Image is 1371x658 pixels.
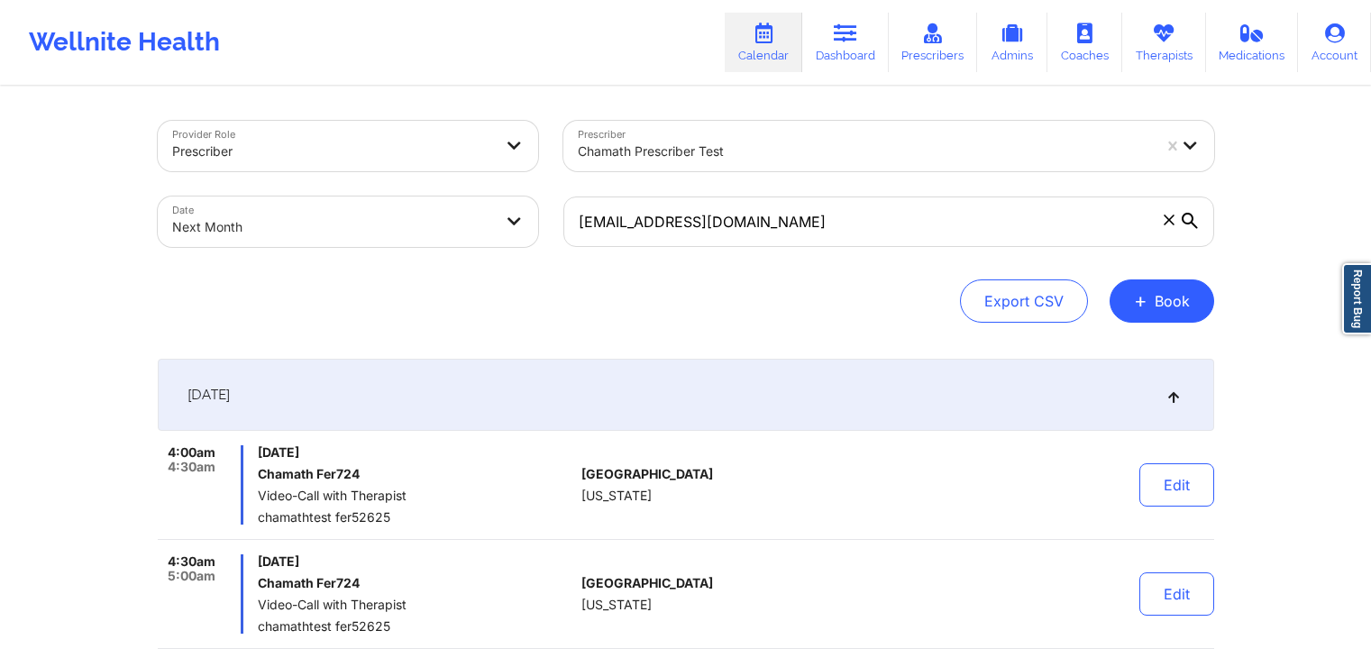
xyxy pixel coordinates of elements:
[889,13,978,72] a: Prescribers
[1139,572,1214,616] button: Edit
[977,13,1047,72] a: Admins
[802,13,889,72] a: Dashboard
[168,445,215,460] span: 4:00am
[581,467,713,481] span: [GEOGRAPHIC_DATA]
[258,445,574,460] span: [DATE]
[581,598,652,612] span: [US_STATE]
[1139,463,1214,507] button: Edit
[725,13,802,72] a: Calendar
[258,619,574,634] span: chamathtest fer52625
[960,279,1088,323] button: Export CSV
[172,132,493,171] div: Prescriber
[168,569,215,583] span: 5:00am
[581,489,652,503] span: [US_STATE]
[581,576,713,590] span: [GEOGRAPHIC_DATA]
[1342,263,1371,334] a: Report Bug
[258,467,574,481] h6: Chamath Fer724
[258,489,574,503] span: Video-Call with Therapist
[578,132,1151,171] div: chamath prescriber test
[168,554,215,569] span: 4:30am
[1206,13,1299,72] a: Medications
[168,460,215,474] span: 4:30am
[187,386,230,404] span: [DATE]
[258,554,574,569] span: [DATE]
[172,207,493,247] div: Next Month
[563,196,1214,247] input: Search by patient email
[258,510,574,525] span: chamathtest fer52625
[258,598,574,612] span: Video-Call with Therapist
[1047,13,1122,72] a: Coaches
[1134,296,1147,306] span: +
[1298,13,1371,72] a: Account
[258,576,574,590] h6: Chamath Fer724
[1122,13,1206,72] a: Therapists
[1110,279,1214,323] button: +Book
